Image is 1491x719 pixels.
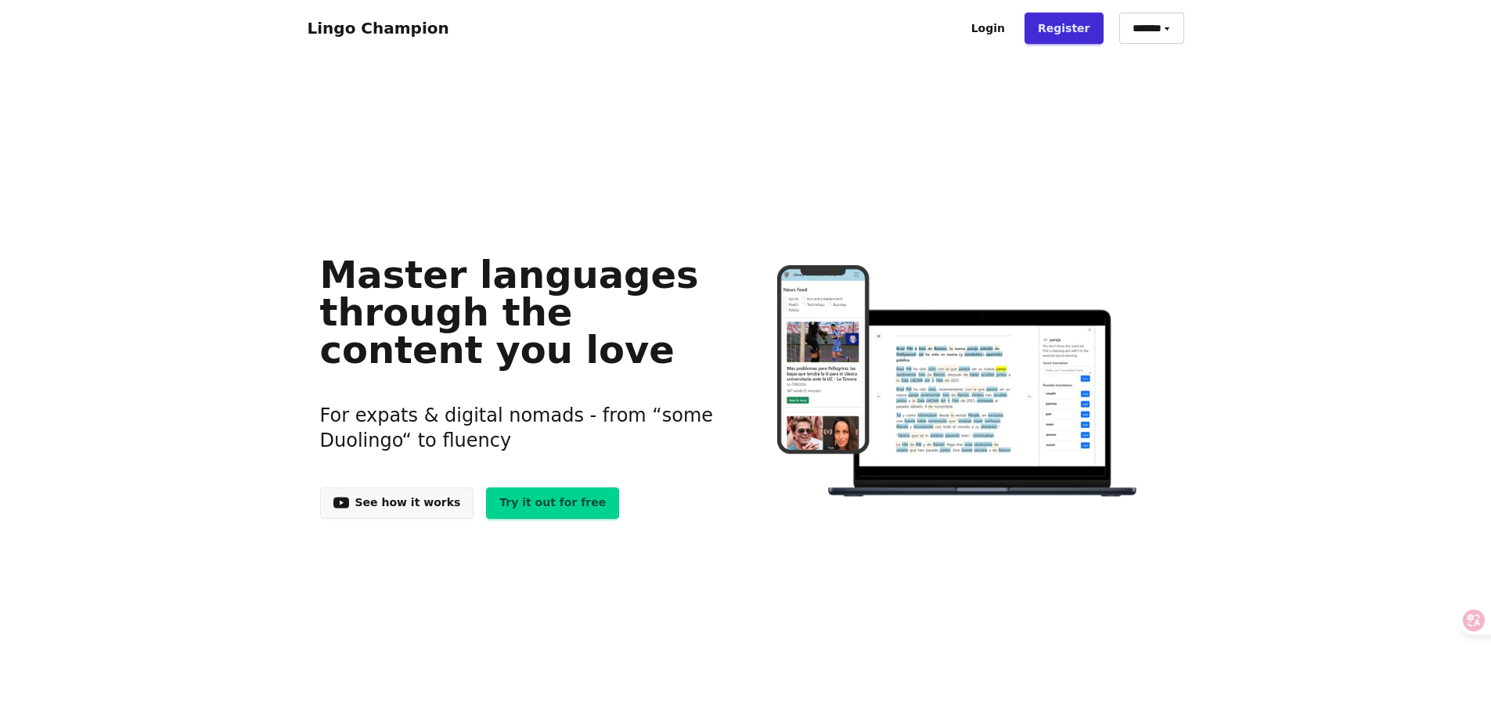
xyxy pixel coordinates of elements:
h3: For expats & digital nomads - from “some Duolingo“ to fluency [320,384,722,472]
h1: Master languages through the content you love [320,256,722,368]
a: Try it out for free [486,487,619,519]
a: Login [958,13,1018,44]
img: Learn languages online [746,265,1171,499]
a: Register [1025,13,1104,44]
a: Lingo Champion [308,19,449,38]
a: See how it works [320,487,474,519]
